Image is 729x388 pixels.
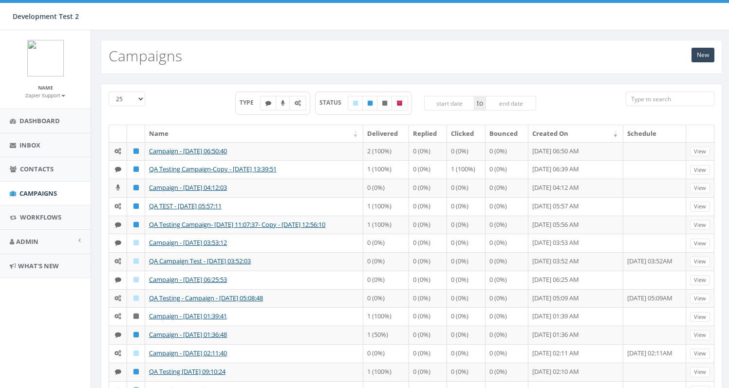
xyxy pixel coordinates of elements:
a: View [690,294,710,304]
td: 0 (0%) [486,326,528,344]
th: Delivered [363,125,409,142]
th: Replied [409,125,448,142]
a: QA Testing Campaign- [DATE] 11:07:37- Copy - [DATE] 12:56:10 [149,220,325,229]
span: to [474,96,486,111]
td: 0 (0%) [409,289,448,308]
span: Campaigns [19,189,57,198]
td: [DATE] 04:12 AM [528,179,623,197]
a: QA Campaign Test - [DATE] 03:52:03 [149,257,251,265]
td: 0 (0%) [409,197,448,216]
td: 0 (0%) [409,234,448,252]
span: Inbox [19,141,40,149]
a: View [690,147,710,157]
td: 1 (100%) [363,160,409,179]
i: Automated Message [114,148,121,154]
label: Published [362,96,378,111]
td: 0 (0%) [409,252,448,271]
td: 0 (0%) [447,289,486,308]
td: 0 (0%) [409,307,448,326]
i: Published [133,185,139,191]
i: Draft [133,258,139,264]
td: [DATE] 06:50 AM [528,142,623,161]
td: 0 (0%) [486,344,528,363]
a: Campaign - [DATE] 04:12:03 [149,183,227,192]
td: 1 (100%) [363,197,409,216]
td: 0 (0%) [363,344,409,363]
i: Automated Message [114,295,121,301]
label: Ringless Voice Mail [276,96,290,111]
td: 0 (0%) [486,271,528,289]
span: What's New [18,261,59,270]
td: 0 (0%) [409,363,448,381]
label: Unpublished [377,96,393,111]
label: Automated Message [289,96,306,111]
h2: Campaigns [109,48,182,64]
td: [DATE] 01:36 AM [528,326,623,344]
td: 0 (0%) [447,271,486,289]
td: [DATE] 03:52AM [623,252,686,271]
i: Text SMS [115,222,121,228]
i: Automated Message [114,203,121,209]
i: Text SMS [115,240,121,246]
td: 0 (0%) [486,252,528,271]
i: Unpublished [382,100,387,106]
i: Published [368,100,373,106]
span: Dashboard [19,116,60,125]
td: 0 (0%) [409,160,448,179]
i: Text SMS [115,277,121,283]
input: Type to search [626,92,714,106]
img: logo.png [27,40,64,76]
i: Draft [133,240,139,246]
i: Draft [133,295,139,301]
i: Published [133,203,139,209]
td: 0 (0%) [363,252,409,271]
i: Automated Message [114,313,121,319]
a: View [690,239,710,249]
th: Bounced [486,125,528,142]
a: QA Testing [DATE] 09:10:24 [149,367,225,376]
th: Name: activate to sort column ascending [145,125,363,142]
span: Workflows [20,213,61,222]
td: [DATE] 03:53 AM [528,234,623,252]
td: 0 (0%) [363,234,409,252]
td: 0 (0%) [363,179,409,197]
span: TYPE [240,98,261,107]
i: Published [133,148,139,154]
i: Draft [133,277,139,283]
i: Text SMS [115,332,121,338]
i: Ringless Voice Mail [116,185,120,191]
a: QA TEST - [DATE] 05:57:11 [149,202,222,210]
input: end date [486,96,536,111]
i: Unpublished [133,313,139,319]
i: Automated Message [114,258,121,264]
td: 0 (0%) [447,307,486,326]
td: [DATE] 02:10 AM [528,363,623,381]
td: 0 (0%) [486,160,528,179]
i: Text SMS [115,166,121,172]
span: Contacts [20,165,54,173]
i: Text SMS [115,369,121,375]
td: 0 (0%) [447,326,486,344]
td: 1 (100%) [447,160,486,179]
td: [DATE] 02:11 AM [528,344,623,363]
small: Zapier Support [25,92,65,99]
a: View [690,349,710,359]
label: Draft [348,96,363,111]
td: 0 (0%) [447,234,486,252]
span: Development Test 2 [13,12,79,21]
td: 1 (100%) [363,363,409,381]
td: 0 (0%) [409,271,448,289]
td: [DATE] 03:52 AM [528,252,623,271]
i: Ringless Voice Mail [281,100,285,106]
a: Campaign - [DATE] 01:36:48 [149,330,227,339]
a: View [690,183,710,193]
a: QA Testing Campaign-Copy - [DATE] 13:39:51 [149,165,277,173]
td: 0 (0%) [486,289,528,308]
td: [DATE] 06:25 AM [528,271,623,289]
td: 0 (0%) [486,142,528,161]
i: Published [133,222,139,228]
i: Draft [133,350,139,356]
td: [DATE] 05:56 AM [528,216,623,234]
th: Created On: activate to sort column ascending [528,125,623,142]
a: View [690,275,710,285]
